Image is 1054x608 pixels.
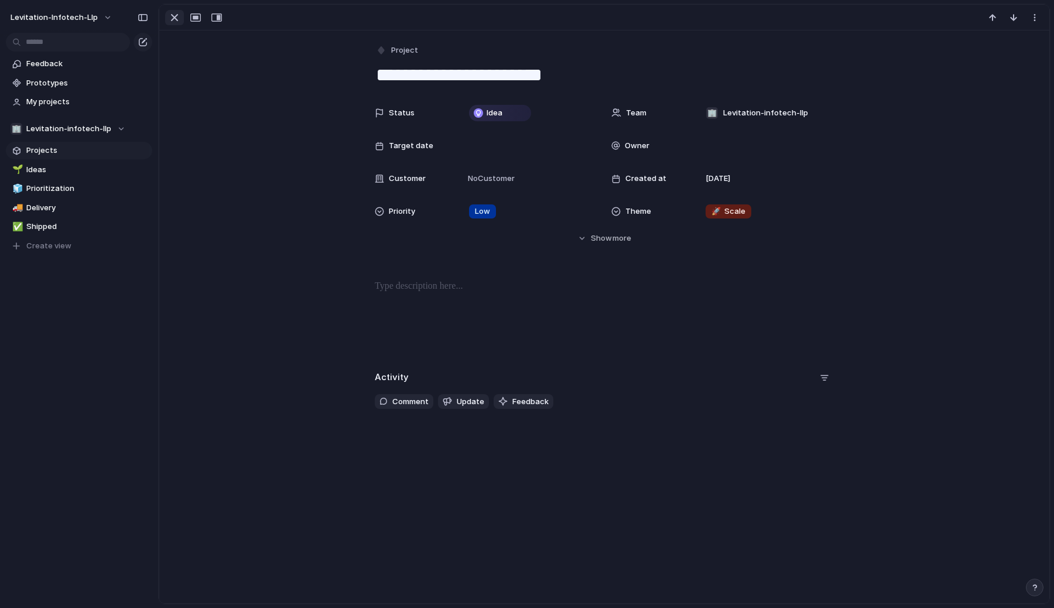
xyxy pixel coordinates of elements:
[11,12,98,23] span: levitation-infotech-llp
[374,42,422,59] button: Project
[6,161,152,179] a: 🌱Ideas
[706,173,730,185] span: [DATE]
[26,202,148,214] span: Delivery
[5,8,118,27] button: levitation-infotech-llp
[6,142,152,159] a: Projects
[26,96,148,108] span: My projects
[6,93,152,111] a: My projects
[6,199,152,217] a: 🚚Delivery
[626,107,646,119] span: Team
[723,107,808,119] span: Levitation-infotech-llp
[12,201,20,214] div: 🚚
[711,206,745,217] span: Scale
[438,394,489,409] button: Update
[625,140,649,152] span: Owner
[6,180,152,197] a: 🧊Prioritization
[706,107,718,119] div: 🏢
[12,163,20,176] div: 🌱
[26,123,111,135] span: Levitation-infotech-llp
[612,233,631,244] span: more
[6,218,152,235] a: ✅Shipped
[26,221,148,233] span: Shipped
[11,183,22,194] button: 🧊
[11,123,22,135] div: 🏢
[375,228,834,249] button: Showmore
[711,206,721,216] span: 🚀
[26,77,148,89] span: Prototypes
[464,173,515,185] span: No Customer
[457,396,484,408] span: Update
[625,206,651,217] span: Theme
[11,164,22,176] button: 🌱
[375,394,433,409] button: Comment
[26,145,148,156] span: Projects
[12,220,20,234] div: ✅
[12,182,20,196] div: 🧊
[389,206,415,217] span: Priority
[26,164,148,176] span: Ideas
[6,55,152,73] a: Feedback
[375,371,409,384] h2: Activity
[494,394,553,409] button: Feedback
[26,240,71,252] span: Create view
[389,107,415,119] span: Status
[6,74,152,92] a: Prototypes
[625,173,666,185] span: Created at
[591,233,612,244] span: Show
[6,120,152,138] button: 🏢Levitation-infotech-llp
[391,45,418,56] span: Project
[512,396,549,408] span: Feedback
[11,202,22,214] button: 🚚
[475,206,490,217] span: Low
[11,221,22,233] button: ✅
[389,173,426,185] span: Customer
[487,107,502,119] span: Idea
[392,396,429,408] span: Comment
[389,140,433,152] span: Target date
[26,183,148,194] span: Prioritization
[6,237,152,255] button: Create view
[26,58,148,70] span: Feedback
